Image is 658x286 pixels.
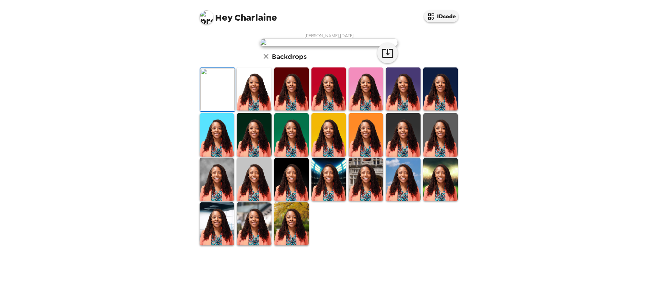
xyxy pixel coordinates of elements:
[200,68,235,111] img: Original
[260,39,398,46] img: user
[215,11,232,24] span: Hey
[424,10,458,22] button: IDcode
[200,10,213,24] img: profile pic
[272,51,307,62] h6: Backdrops
[200,7,277,22] span: Charlaine
[305,33,354,39] span: [PERSON_NAME] , [DATE]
